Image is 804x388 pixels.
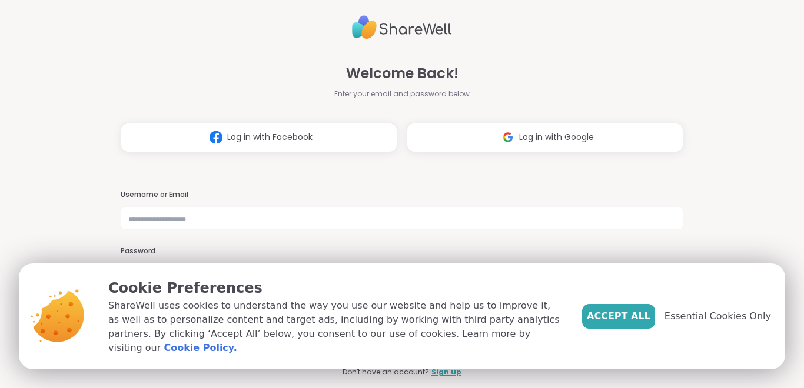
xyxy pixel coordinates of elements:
[665,309,771,323] span: Essential Cookies Only
[407,123,683,152] button: Log in with Google
[352,11,452,44] img: ShareWell Logo
[587,309,650,323] span: Accept All
[121,246,683,256] h3: Password
[108,277,563,299] p: Cookie Preferences
[121,190,683,200] h3: Username or Email
[343,367,429,377] span: Don't have an account?
[227,131,313,143] span: Log in with Facebook
[205,126,227,148] img: ShareWell Logomark
[582,304,655,329] button: Accept All
[497,126,519,148] img: ShareWell Logomark
[121,123,397,152] button: Log in with Facebook
[108,299,563,355] p: ShareWell uses cookies to understand the way you use our website and help us to improve it, as we...
[519,131,594,143] span: Log in with Google
[164,341,237,355] a: Cookie Policy.
[346,63,459,84] span: Welcome Back!
[334,89,470,99] span: Enter your email and password below
[431,367,461,377] a: Sign up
